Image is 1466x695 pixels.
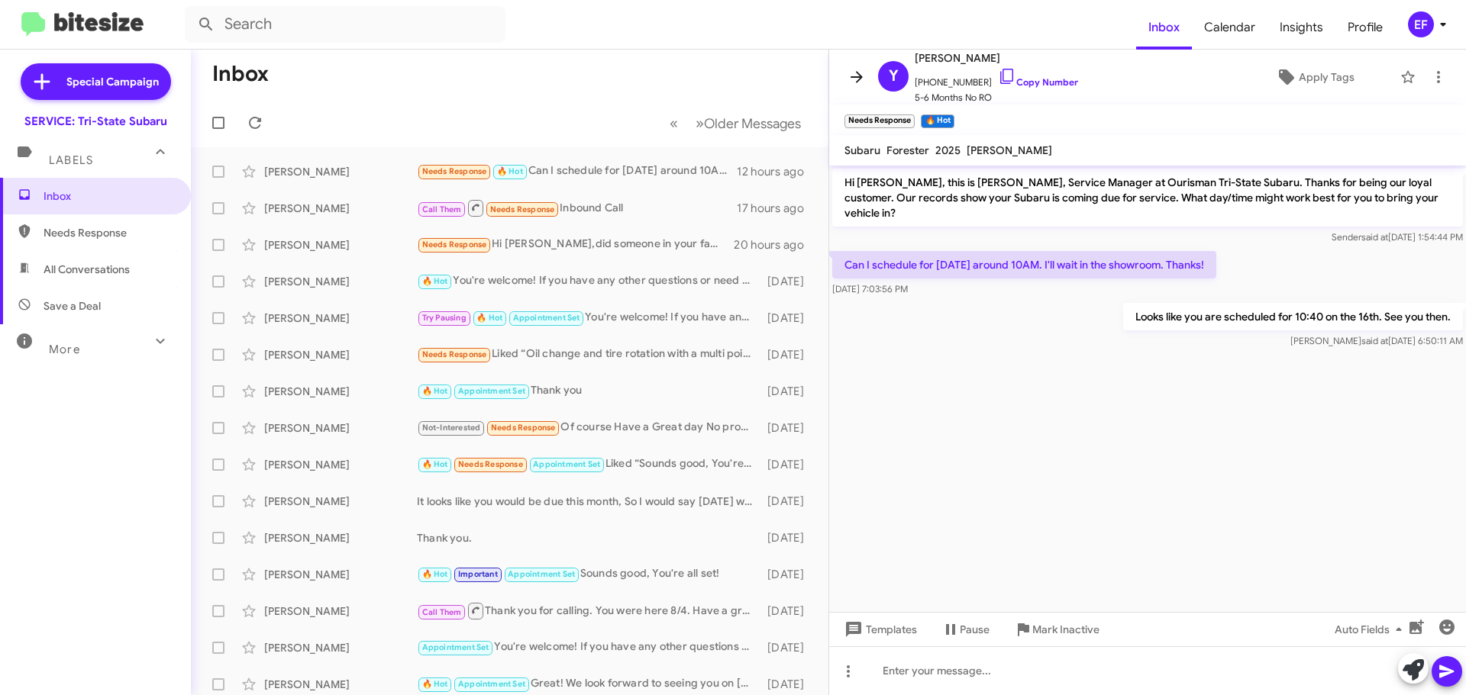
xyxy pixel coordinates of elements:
div: [DATE] [760,347,816,362]
span: « [670,114,678,133]
div: [DATE] [760,310,816,326]
div: [PERSON_NAME] [264,494,417,509]
div: [PERSON_NAME] [264,237,417,253]
a: Insights [1267,5,1335,50]
a: Special Campaign [21,63,171,100]
div: Thank you. [417,530,760,545]
div: [PERSON_NAME] [264,603,417,619]
span: Needs Response [422,240,487,249]
span: Try Pausing [422,313,467,323]
h1: Inbox [212,62,269,86]
span: 🔥 Hot [422,276,448,286]
div: [PERSON_NAME] [264,530,417,545]
div: [PERSON_NAME] [264,310,417,326]
span: [DATE] 7:03:56 PM [832,283,908,294]
div: 20 hours ago [734,237,816,253]
span: Y [889,64,899,88]
p: Looks like you are scheduled for 10:40 on the 16th. See you then. [1123,303,1463,330]
span: 🔥 Hot [422,459,448,469]
span: Needs Response [422,166,487,176]
span: Needs Response [458,459,523,469]
span: Special Campaign [66,74,159,89]
span: said at [1361,335,1388,346]
a: Profile [1335,5,1395,50]
span: Auto Fields [1335,616,1408,643]
button: Apply Tags [1236,63,1393,91]
div: [DATE] [760,530,816,545]
a: Inbox [1136,5,1192,50]
span: Appointment Set [533,459,600,469]
div: Thank you for calling. You were here 8/4. Have a great day [417,601,760,620]
div: SERVICE: Tri-State Subaru [24,114,167,129]
span: Call Them [422,204,462,214]
div: [DATE] [760,640,816,655]
span: Sender [DATE] 1:54:44 PM [1332,231,1463,243]
span: Needs Response [491,423,556,433]
button: Auto Fields [1322,616,1420,643]
span: Needs Response [44,225,173,240]
span: All Conversations [44,262,130,277]
span: 🔥 Hot [497,166,523,176]
button: Mark Inactive [1002,616,1112,643]
div: [DATE] [760,603,816,619]
div: [PERSON_NAME] [264,677,417,692]
div: [PERSON_NAME] [264,640,417,655]
span: Inbox [44,188,173,204]
button: Templates [829,616,929,643]
span: [PHONE_NUMBER] [915,67,1078,90]
div: Great! We look forward to seeing you on [DATE] 1:40 pm for your oil change. If you need anything ... [417,675,760,693]
span: Appointment Set [458,386,525,396]
span: 🔥 Hot [422,569,448,579]
div: [DATE] [760,494,816,509]
div: You're welcome! If you have any other questions or need further assistance, feel free to ask. [417,309,760,327]
div: [DATE] [760,677,816,692]
div: Inbound Call [417,198,737,217]
nav: Page navigation example [661,108,810,139]
span: 🔥 Hot [422,679,448,689]
span: Needs Response [422,349,487,359]
div: You're welcome! If you have any other questions or need further assistance, feel free to ask. See... [417,272,760,290]
button: Pause [929,616,1002,643]
p: Can I schedule for [DATE] around 10AM. I'll wait in the showroom. Thanks! [832,251,1216,278]
span: Labels [49,153,93,167]
div: EF [1408,11,1434,37]
span: Calendar [1192,5,1267,50]
button: Next [686,108,810,139]
small: Needs Response [844,114,915,128]
div: Can I schedule for [DATE] around 10AM. I'll wait in the showroom. Thanks! [417,162,737,180]
div: [DATE] [760,457,816,472]
div: 17 hours ago [737,201,816,216]
span: 2025 [935,143,961,157]
span: » [696,114,704,133]
div: Of course Have a Great day No problem [417,419,760,436]
button: Previous [660,108,687,139]
a: Copy Number [998,76,1078,88]
div: [DATE] [760,274,816,289]
div: Sounds good, You're all set! [417,565,760,583]
span: [PERSON_NAME] [DATE] 6:50:11 AM [1290,335,1463,346]
div: Liked “Oil change and tire rotation with a multi point inspection” [417,346,760,363]
span: Forester [886,143,929,157]
input: Search [185,6,505,43]
span: Older Messages [704,115,801,132]
span: Subaru [844,143,880,157]
span: 🔥 Hot [422,386,448,396]
span: Templates [841,616,917,643]
span: Important [458,569,498,579]
span: Appointment Set [458,679,525,689]
div: Liked “Sounds good, You're all set! 🙂” [417,455,760,473]
span: Not-Interested [422,423,481,433]
small: 🔥 Hot [921,114,954,128]
div: [DATE] [760,384,816,399]
div: [DATE] [760,567,816,582]
div: [PERSON_NAME] [264,274,417,289]
div: 12 hours ago [737,164,816,179]
button: EF [1395,11,1449,37]
div: It looks like you would be due this month, So I would say [DATE] would be best [417,494,760,509]
div: Hi [PERSON_NAME],did someone in your family ever work at Sears? [417,236,734,253]
div: [PERSON_NAME] [264,347,417,362]
span: Call Them [422,607,462,617]
div: [PERSON_NAME] [264,420,417,436]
